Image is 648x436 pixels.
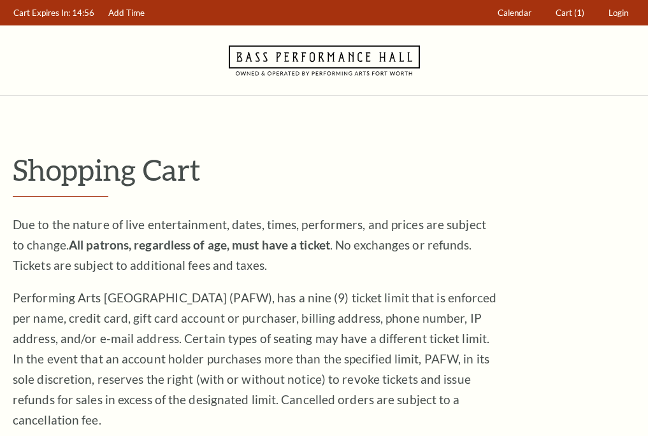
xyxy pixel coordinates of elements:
[13,153,635,186] p: Shopping Cart
[492,1,538,25] a: Calendar
[13,217,486,272] span: Due to the nature of live entertainment, dates, times, performers, and prices are subject to chan...
[103,1,151,25] a: Add Time
[72,8,94,18] span: 14:56
[550,1,591,25] a: Cart (1)
[608,8,628,18] span: Login
[603,1,635,25] a: Login
[556,8,572,18] span: Cart
[498,8,531,18] span: Calendar
[574,8,584,18] span: (1)
[13,8,70,18] span: Cart Expires In:
[13,288,497,430] p: Performing Arts [GEOGRAPHIC_DATA] (PAFW), has a nine (9) ticket limit that is enforced per name, ...
[69,237,330,252] strong: All patrons, regardless of age, must have a ticket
